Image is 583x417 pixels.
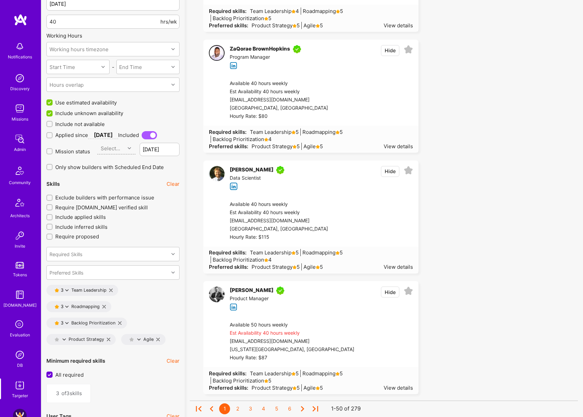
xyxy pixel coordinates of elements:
[12,196,28,212] img: Architects
[49,269,83,276] div: Preferred Skills
[230,80,328,88] div: Available 40 hours weekly
[211,15,271,22] span: Backlog Prioritization 5
[230,354,354,362] div: Hourly Rate: $87
[271,403,282,414] div: 5
[384,143,413,150] div: View details
[101,145,120,152] div: Select...
[230,166,273,174] div: [PERSON_NAME]
[52,320,115,326] div: Backlog Prioritization
[230,209,328,217] div: Est Availability 40 hours weekly
[13,318,26,331] i: icon SelectionTeam
[129,337,134,342] i: icon EmptyStar
[230,217,328,225] div: [EMAIL_ADDRESS][DOMAIN_NAME]
[230,287,273,295] div: [PERSON_NAME]
[46,180,60,187] div: Skills
[128,147,131,150] i: icon Chevron
[49,46,109,53] div: Working hours timezone
[118,131,139,139] span: Included
[219,403,230,414] div: 1
[12,115,28,123] div: Missions
[49,64,75,71] div: Start Time
[248,370,299,377] span: Team Leadership 5
[13,348,27,362] img: Admin Search
[10,331,30,338] div: Evaluation
[55,320,69,326] button: 3
[209,129,246,135] strong: Required skills:
[230,329,354,337] div: Est Availability 40 hours weekly
[171,252,175,256] i: icon Chevron
[404,287,413,296] i: icon EmptyStar
[384,384,413,391] div: View details
[316,145,320,149] i: icon Star
[55,305,59,309] i: icon Star
[13,229,27,242] img: Invite
[61,288,65,293] div: 3
[209,264,248,270] strong: Preferred skills:
[209,249,246,256] strong: Required skills:
[171,83,175,86] i: icon Chevron
[55,321,59,325] i: icon Star
[248,128,299,136] span: Team Leadership 5
[264,379,268,383] i: icon Star
[264,138,268,142] i: icon Star
[12,392,28,399] div: Targeter
[110,64,116,71] div: -
[230,112,328,121] div: Hourly Rate: $80
[230,174,287,182] div: Data Scientist
[264,17,268,21] i: icon Star
[230,182,238,190] i: icon linkedIn
[301,143,323,150] span: Agile 5
[336,251,340,255] i: icon Star
[209,166,225,190] a: User Avatar
[55,213,106,221] span: Include applied skills
[336,130,340,135] i: icon Star
[293,24,297,28] i: icon Star
[52,337,104,342] div: Product Strategy
[61,320,65,325] div: 3
[13,271,27,278] div: Tokens
[8,53,32,60] div: Notifications
[316,24,320,28] i: icon Star
[248,249,299,256] span: Team Leadership 5
[291,251,296,255] i: icon Star
[209,8,246,14] strong: Required skills:
[230,104,328,112] div: [GEOGRAPHIC_DATA], [GEOGRAPHIC_DATA]
[250,263,300,270] span: Product Strategy 5
[293,386,297,390] i: icon Star
[49,13,159,30] input: Hours
[336,10,340,14] i: icon Star
[55,337,59,342] i: icon EmptyStar
[211,136,272,143] span: Backlog Prioritization 4
[230,96,328,104] div: [EMAIL_ADDRESS][DOMAIN_NAME]
[316,265,320,269] i: icon Star
[230,321,354,329] div: Available 50 hours weekly
[55,131,88,139] span: Applied since
[300,249,343,256] span: Roadmapping 5
[301,263,323,270] span: Agile 5
[119,64,142,71] div: End Time
[107,338,110,341] i: icon Close
[301,22,323,29] span: Agile 5
[55,99,117,106] span: Use estimated availability
[13,132,27,146] img: admin teamwork
[230,200,328,209] div: Available 40 hours weekly
[291,130,296,135] i: icon Star
[230,303,238,311] i: icon linkedIn
[209,287,225,302] img: User Avatar
[55,110,123,117] span: Include unknown availability
[384,22,413,29] div: View details
[14,146,26,153] div: Admin
[301,384,323,391] span: Agile 5
[381,166,399,177] button: Hide
[137,338,141,341] i: icon ArrowDownBlack
[209,45,225,69] a: User Avatar
[171,47,175,51] i: icon Chevron
[65,289,69,292] i: icon ArrowDownBlack
[171,65,175,69] i: icon Chevron
[15,242,25,250] div: Invite
[55,223,108,231] span: Include inferred skills
[46,357,105,364] div: Minimum required skills
[55,371,84,378] span: All required
[209,45,225,61] img: User Avatar
[9,179,31,186] div: Community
